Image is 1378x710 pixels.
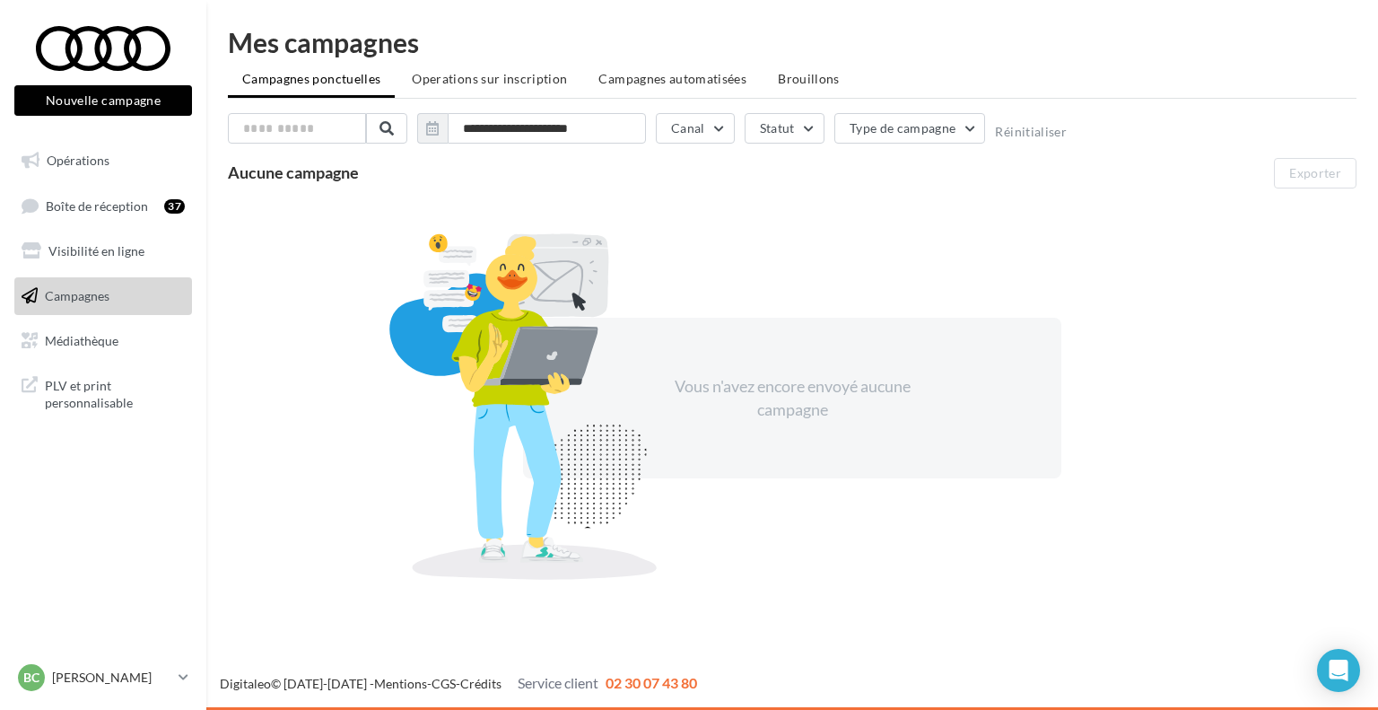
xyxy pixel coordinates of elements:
a: Crédits [460,676,501,691]
span: Boîte de réception [46,197,148,213]
span: Aucune campagne [228,162,359,182]
span: Opérations [47,153,109,168]
span: Campagnes [45,288,109,303]
span: Brouillons [778,71,840,86]
div: Mes campagnes [228,29,1356,56]
a: Campagnes [11,277,196,315]
a: Visibilité en ligne [11,232,196,270]
span: Service client [518,674,598,691]
div: Open Intercom Messenger [1317,649,1360,692]
a: Médiathèque [11,322,196,360]
a: BC [PERSON_NAME] [14,661,192,695]
span: BC [23,669,39,687]
span: Operations sur inscription [412,71,567,86]
span: © [DATE]-[DATE] - - - [220,676,697,691]
span: Médiathèque [45,332,118,347]
a: Boîte de réception37 [11,187,196,225]
button: Réinitialiser [995,125,1067,139]
div: Vous n'avez encore envoyé aucune campagne [638,375,946,421]
a: Opérations [11,142,196,180]
button: Canal [656,113,735,144]
a: Digitaleo [220,676,271,691]
button: Nouvelle campagne [14,85,192,116]
div: 37 [164,199,185,214]
span: 02 30 07 43 80 [606,674,697,691]
button: Exporter [1274,158,1356,188]
a: Mentions [374,676,427,691]
span: Visibilité en ligne [48,243,144,259]
p: [PERSON_NAME] [52,669,171,687]
span: PLV et print personnalisable [45,373,185,412]
button: Statut [745,113,824,144]
button: Type de campagne [834,113,986,144]
a: PLV et print personnalisable [11,366,196,419]
a: CGS [432,676,456,691]
span: Campagnes automatisées [598,71,746,86]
